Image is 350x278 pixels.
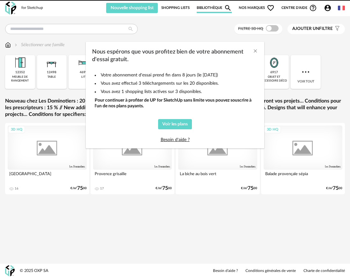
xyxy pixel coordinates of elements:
span: Voir les plans [162,122,188,126]
button: Close [253,48,258,55]
li: Vous avez 1 shopping lists actives sur 3 disponibles. [95,89,255,95]
a: Besoin d'aide ? [161,138,190,142]
div: Pour continuer à profiter de UP for SketchUp sans limite vous pouvez souscrire à l'un de nos plan... [95,97,255,109]
button: Voir les plans [158,119,192,129]
span: Nous espérons que vous profitez bien de votre abonnement d'essai gratuit. [92,49,244,62]
div: dialog [86,42,264,148]
li: Vous avez effectué 3 téléchargements sur les 20 disponibles. [95,81,255,86]
li: Votre abonnement d'essai prend fin dans 8 jours (le [DATE]) [95,72,255,78]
